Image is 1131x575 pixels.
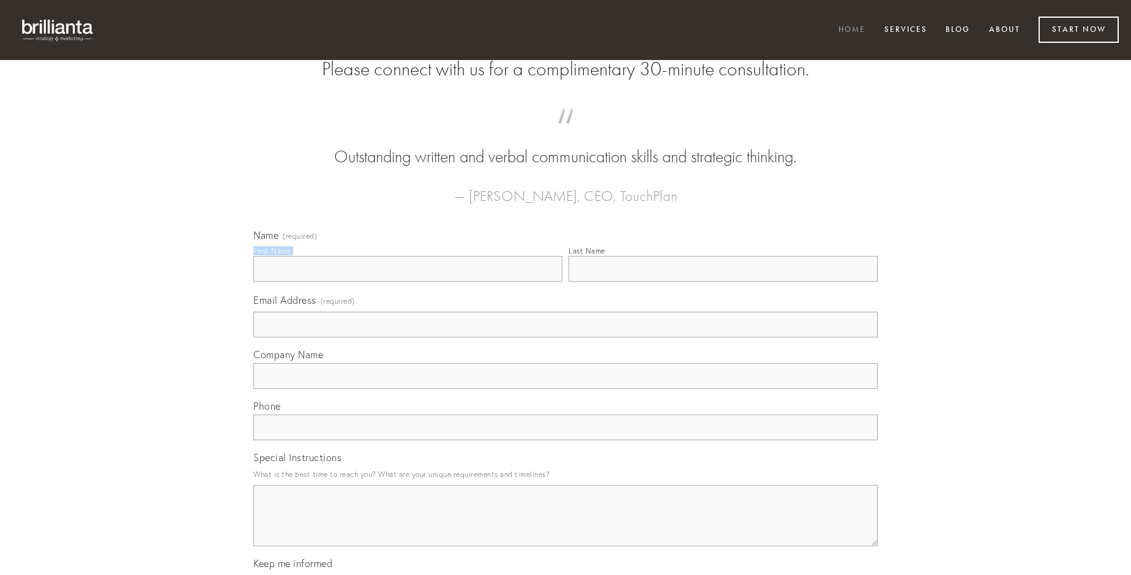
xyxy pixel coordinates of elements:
[569,246,605,255] div: Last Name
[253,451,342,464] span: Special Instructions
[1039,17,1119,43] a: Start Now
[253,400,281,412] span: Phone
[273,121,858,145] span: “
[273,169,858,208] figcaption: — [PERSON_NAME], CEO, TouchPlan
[283,233,317,240] span: (required)
[253,348,323,361] span: Company Name
[253,229,278,241] span: Name
[876,20,935,40] a: Services
[273,121,858,169] blockquote: Outstanding written and verbal communication skills and strategic thinking.
[253,466,878,483] p: What is the best time to reach you? What are your unique requirements and timelines?
[253,246,291,255] div: First Name
[321,293,355,309] span: (required)
[253,58,878,81] h2: Please connect with us for a complimentary 30-minute consultation.
[253,557,332,569] span: Keep me informed
[981,20,1028,40] a: About
[831,20,873,40] a: Home
[253,294,316,306] span: Email Address
[938,20,978,40] a: Blog
[12,12,104,48] img: brillianta - research, strategy, marketing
